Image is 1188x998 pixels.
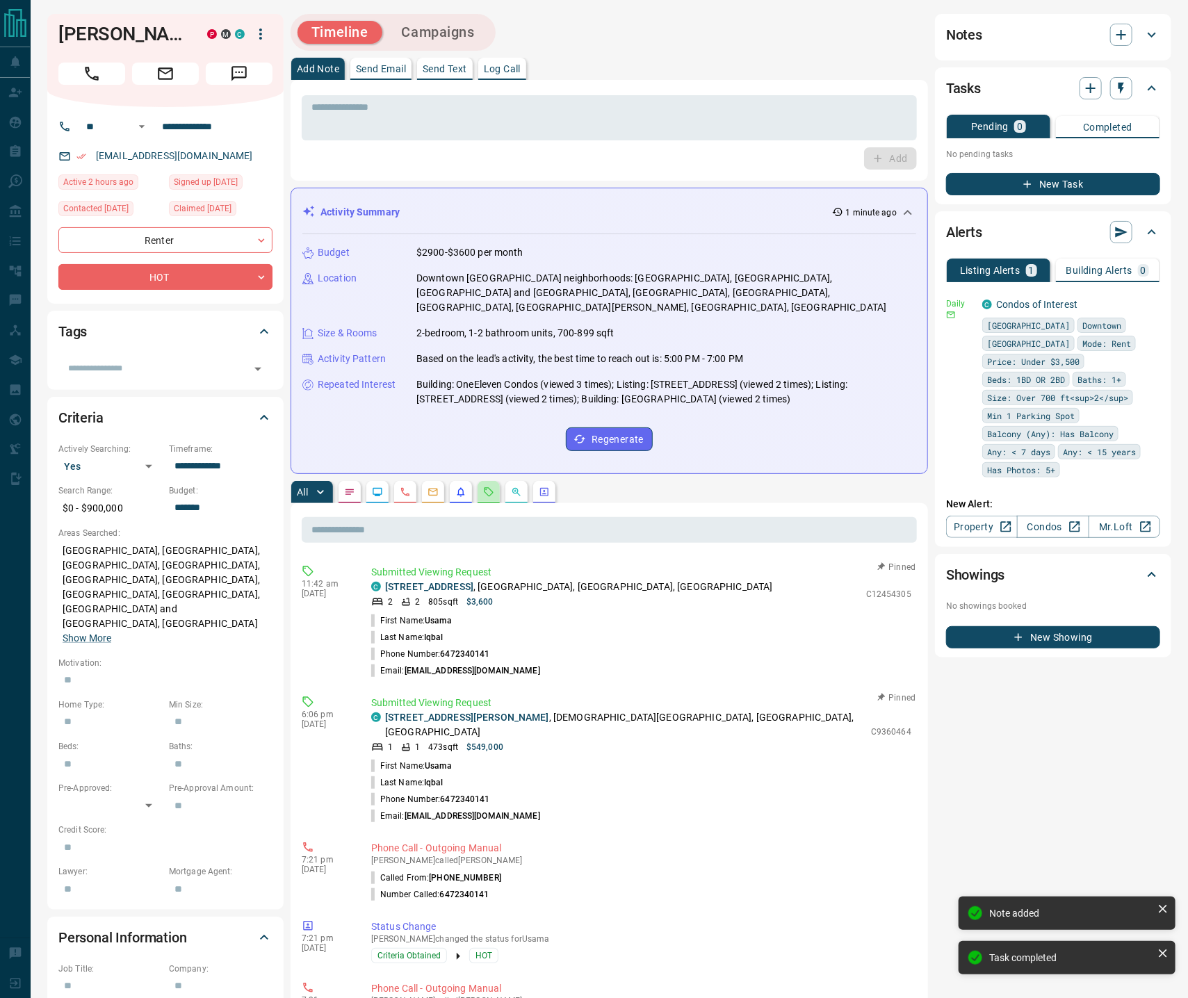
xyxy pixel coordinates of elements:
[1017,122,1023,131] p: 0
[371,793,490,805] p: Phone Number:
[946,516,1018,538] a: Property
[58,782,162,794] p: Pre-Approved:
[987,445,1050,459] span: Any: < 7 days
[1063,445,1136,459] span: Any: < 15 years
[58,264,272,290] div: HOT
[302,943,350,953] p: [DATE]
[989,908,1152,919] div: Note added
[169,698,272,711] p: Min Size:
[405,666,540,676] span: [EMAIL_ADDRESS][DOMAIN_NAME]
[169,740,272,753] p: Baths:
[415,596,420,608] p: 2
[371,664,540,677] p: Email:
[58,539,272,650] p: [GEOGRAPHIC_DATA], [GEOGRAPHIC_DATA], [GEOGRAPHIC_DATA], [GEOGRAPHIC_DATA], [GEOGRAPHIC_DATA], [G...
[58,23,186,45] h1: [PERSON_NAME]
[416,245,523,260] p: $2900-$3600 per month
[385,710,864,739] p: , [DEMOGRAPHIC_DATA][GEOGRAPHIC_DATA], [GEOGRAPHIC_DATA], [GEOGRAPHIC_DATA]
[58,865,162,878] p: Lawyer:
[58,484,162,497] p: Search Range:
[58,315,272,348] div: Tags
[371,631,444,644] p: Last Name:
[371,696,911,710] p: Submitted Viewing Request
[400,486,411,498] svg: Calls
[221,29,231,39] div: mrloft.ca
[946,77,981,99] h2: Tasks
[58,443,162,455] p: Actively Searching:
[371,760,452,772] p: First Name:
[539,486,550,498] svg: Agent Actions
[416,377,916,407] p: Building: OneEleven Condos (viewed 3 times); Listing: [STREET_ADDRESS] (viewed 2 times); Listing:...
[58,921,272,954] div: Personal Information
[169,963,272,975] p: Company:
[385,580,773,594] p: , [GEOGRAPHIC_DATA], [GEOGRAPHIC_DATA], [GEOGRAPHIC_DATA]
[946,72,1160,105] div: Tasks
[415,741,420,753] p: 1
[946,144,1160,165] p: No pending tasks
[996,299,1077,310] a: Condos of Interest
[428,486,439,498] svg: Emails
[385,712,549,723] a: [STREET_ADDRESS][PERSON_NAME]
[511,486,522,498] svg: Opportunities
[946,173,1160,195] button: New Task
[63,202,129,215] span: Contacted [DATE]
[63,175,133,189] span: Active 2 hours ago
[429,873,501,883] span: [PHONE_NUMBER]
[318,352,386,366] p: Activity Pattern
[455,486,466,498] svg: Listing Alerts
[371,872,501,884] p: Called From:
[989,952,1152,963] div: Task completed
[428,596,458,608] p: 805 sqft
[169,174,272,194] div: Tue Apr 25 2017
[1082,336,1131,350] span: Mode: Rent
[987,463,1055,477] span: Has Photos: 5+
[946,24,982,46] h2: Notes
[302,199,916,225] div: Activity Summary1 minute ago
[63,631,111,646] button: Show More
[371,888,489,901] p: Number Called:
[405,811,540,821] span: [EMAIL_ADDRESS][DOMAIN_NAME]
[206,63,272,85] span: Message
[318,326,377,341] p: Size & Rooms
[169,865,272,878] p: Mortgage Agent:
[425,616,452,625] span: Usama
[371,648,490,660] p: Phone Number:
[344,486,355,498] svg: Notes
[58,401,272,434] div: Criteria
[877,692,917,704] button: Pinned
[302,933,350,943] p: 7:21 pm
[302,589,350,598] p: [DATE]
[877,561,917,573] button: Pinned
[377,949,441,963] span: Criteria Obtained
[297,487,308,497] p: All
[318,245,350,260] p: Budget
[58,174,162,194] div: Wed Oct 15 2025
[475,949,492,963] span: HOT
[987,336,1070,350] span: [GEOGRAPHIC_DATA]
[169,201,272,220] div: Sun Oct 29 2017
[871,726,911,738] p: C9360464
[302,579,350,589] p: 11:42 am
[960,265,1020,275] p: Listing Alerts
[1089,516,1160,538] a: Mr.Loft
[302,855,350,865] p: 7:21 pm
[971,122,1009,131] p: Pending
[371,934,911,944] p: [PERSON_NAME] changed the status for Usama
[946,18,1160,51] div: Notes
[846,206,897,219] p: 1 minute ago
[440,890,489,899] span: 6472340141
[424,632,444,642] span: Iqbal
[388,21,489,44] button: Campaigns
[174,175,238,189] span: Signed up [DATE]
[946,558,1160,591] div: Showings
[987,354,1080,368] span: Price: Under $3,500
[174,202,231,215] span: Claimed [DATE]
[235,29,245,39] div: condos.ca
[483,486,494,498] svg: Requests
[58,926,187,949] h2: Personal Information
[428,741,458,753] p: 473 sqft
[982,300,992,309] div: condos.ca
[58,455,162,477] div: Yes
[371,614,452,627] p: First Name:
[424,778,444,787] span: Iqbal
[169,443,272,455] p: Timeframe:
